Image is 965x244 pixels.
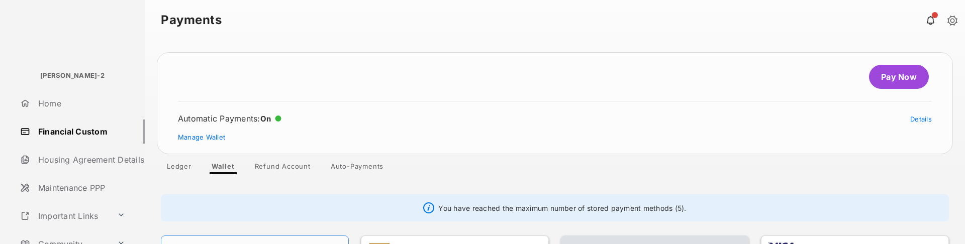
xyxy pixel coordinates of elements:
a: Details [910,115,932,123]
a: Financial Custom [16,119,145,144]
div: Automatic Payments : [178,113,281,124]
p: [PERSON_NAME]-2 [40,71,105,81]
a: Important Links [16,204,113,228]
a: Maintenance PPP [16,176,145,200]
a: Auto-Payments [323,162,392,174]
a: Housing Agreement Details [16,148,145,172]
strong: Payments [161,14,222,26]
a: Refund Account [247,162,319,174]
a: Wallet [204,162,243,174]
span: On [260,114,271,124]
a: Manage Wallet [178,133,225,141]
a: Home [16,91,145,115]
div: You have reached the maximum number of stored payment methods (5). [161,194,949,221]
a: Ledger [159,162,200,174]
